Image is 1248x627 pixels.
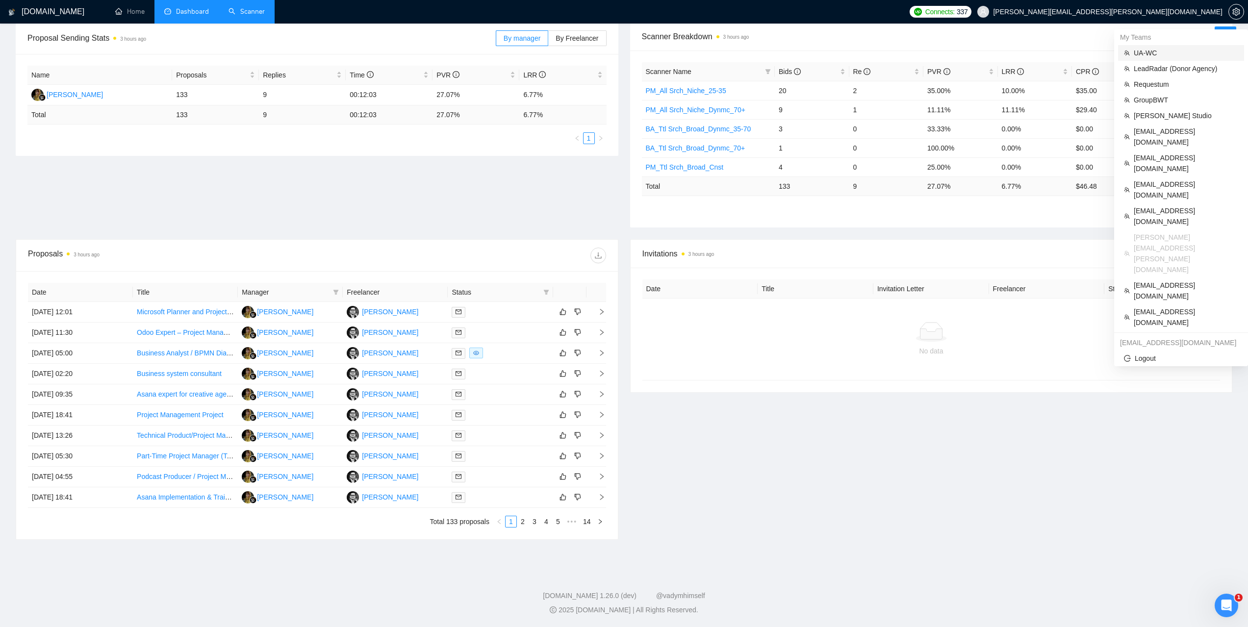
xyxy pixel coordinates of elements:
span: PVR [927,68,950,75]
span: team [1124,288,1130,294]
span: like [560,452,566,460]
img: NK [242,450,254,462]
span: dislike [574,431,581,439]
a: MT[PERSON_NAME] [347,493,418,501]
td: 9 [259,105,346,125]
td: 35.00% [923,81,998,100]
span: LeadRadar (Donor Agency) [1134,63,1238,74]
div: [PERSON_NAME] [257,327,313,338]
th: Replies [259,66,346,85]
span: mail [456,412,461,418]
li: 3 [529,516,540,527]
img: MT [347,388,359,401]
span: info-circle [864,68,870,75]
a: NK[PERSON_NAME] [242,451,313,459]
button: dislike [572,409,584,421]
div: [PERSON_NAME] [257,430,313,441]
span: like [560,349,566,357]
td: 100.00% [923,138,998,157]
button: dislike [572,450,584,462]
span: Replies [263,70,334,80]
span: mail [456,432,461,438]
span: dislike [574,390,581,398]
span: 337 [957,6,968,17]
a: BA_Ttl Srch_Broad_Dynmc_70+ [646,144,745,152]
a: homeHome [115,7,145,16]
span: dislike [574,370,581,377]
button: dislike [572,491,584,503]
button: left [571,132,583,144]
button: like [557,388,569,400]
a: Asana Implementation & Training Agreement [137,493,273,501]
a: Part-Time Project Manager (Tech) for Web & App Development (2~4 hrs/week) [137,452,376,460]
a: NK[PERSON_NAME] [242,390,313,398]
li: 2 [517,516,529,527]
span: mail [456,494,461,500]
span: 1 [1235,594,1243,602]
div: [PERSON_NAME] [362,451,418,461]
td: 00:12:03 [346,85,433,105]
span: team [1124,134,1130,140]
time: 3 hours ago [74,252,100,257]
span: Invitations [642,248,1221,260]
span: info-circle [1092,68,1099,75]
button: dislike [572,471,584,482]
a: MT[PERSON_NAME] [347,472,418,480]
div: [PERSON_NAME] [362,389,418,400]
td: $0.00 [1072,157,1146,176]
div: dima.mirov@gigradar.io [1114,335,1248,351]
img: logo [8,4,15,20]
th: Invitation Letter [873,279,989,299]
span: LRR [523,71,546,79]
span: dislike [574,328,581,336]
span: [EMAIL_ADDRESS][DOMAIN_NAME] [1134,179,1238,201]
button: right [595,132,607,144]
span: mail [456,371,461,376]
button: dislike [572,429,584,441]
span: [EMAIL_ADDRESS][DOMAIN_NAME] [1134,306,1238,328]
td: 0 [849,138,924,157]
span: like [560,370,566,377]
span: UA-WC [1134,48,1238,58]
a: MT[PERSON_NAME] [347,307,418,315]
td: 9 [849,176,924,196]
button: dislike [572,306,584,318]
li: 14 [580,516,594,527]
li: Next Page [594,516,606,527]
th: Title [758,279,873,299]
td: 9 [775,100,849,119]
span: dislike [574,349,581,357]
span: team [1124,113,1130,119]
a: searchScanner [229,7,265,16]
td: 25.00% [923,157,998,176]
span: Bids [779,68,801,75]
span: [EMAIL_ADDRESS][DOMAIN_NAME] [1134,152,1238,174]
img: MT [347,491,359,503]
span: Scanner Name [646,68,691,75]
span: like [560,411,566,419]
span: Re [853,68,871,75]
span: download [591,251,606,259]
td: 6.77 % [998,176,1072,196]
div: [PERSON_NAME] [362,306,418,317]
img: MT [347,368,359,380]
th: Date [28,283,133,302]
a: @vadymhimself [656,592,705,600]
div: [PERSON_NAME] [362,409,418,420]
span: info-circle [1017,68,1024,75]
span: filter [765,69,771,75]
button: dislike [572,368,584,379]
span: filter [541,285,551,300]
a: Microsoft Planner and Projects Specialist Needed [137,308,287,316]
span: [EMAIL_ADDRESS][DOMAIN_NAME] [1134,205,1238,227]
span: right [597,519,603,525]
img: MT [347,347,359,359]
td: Total [27,105,172,125]
th: Date [642,279,758,299]
img: NK [242,347,254,359]
img: NK [242,368,254,380]
img: NK [242,491,254,503]
span: ••• [564,516,580,527]
td: 133 [775,176,849,196]
iframe: Intercom live chat [1215,594,1238,617]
